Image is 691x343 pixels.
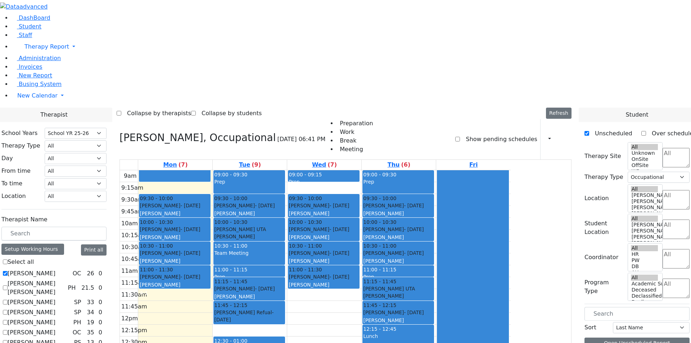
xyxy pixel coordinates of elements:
[12,32,32,39] a: Staff
[214,324,284,331] div: [PERSON_NAME]
[363,267,396,272] span: 11:00 - 11:15
[12,55,61,62] a: Administration
[289,226,359,233] div: [PERSON_NAME]
[631,257,658,263] option: PW
[17,92,58,99] span: New Calendar
[631,293,658,299] option: Declassified
[40,110,67,119] span: Therapist
[589,128,632,139] label: Unscheduled
[71,298,84,307] div: SP
[214,233,284,248] div: [PERSON_NAME] ([PERSON_NAME])
[140,273,210,280] div: [PERSON_NAME]
[363,333,433,340] div: Lunch
[1,192,26,200] label: Location
[1,167,31,175] label: From time
[80,284,96,292] div: 21.5
[363,195,396,202] span: 09:30 - 10:00
[584,278,623,295] label: Program Type
[19,72,52,79] span: New Report
[404,226,424,232] span: - [DATE]
[404,203,424,208] span: - [DATE]
[255,203,275,208] span: - [DATE]
[363,202,433,209] div: [PERSON_NAME]
[122,172,138,180] div: 9am
[363,242,396,249] span: 10:30 - 11:00
[8,318,55,327] label: [PERSON_NAME]
[363,309,433,316] div: [PERSON_NAME]
[180,226,200,232] span: - [DATE]
[329,203,349,208] span: - [DATE]
[561,133,564,145] div: Setup
[120,195,145,204] div: 9:30am
[329,274,349,280] span: - [DATE]
[140,226,210,233] div: [PERSON_NAME]
[401,161,410,169] label: (6)
[584,194,609,203] label: Location
[120,302,149,311] div: 11:45am
[214,302,247,309] span: 11:45 - 12:15
[460,134,537,145] label: Show pending schedules
[1,141,40,150] label: Therapy Type
[252,161,261,169] label: (9)
[404,250,424,256] span: - [DATE]
[85,269,95,278] div: 26
[85,308,95,317] div: 34
[214,210,284,217] div: [PERSON_NAME]
[404,310,424,315] span: - [DATE]
[85,298,95,307] div: 33
[386,160,412,170] a: September 11, 2025
[289,195,322,202] span: 09:30 - 10:00
[468,160,479,170] a: September 12, 2025
[337,128,373,136] li: Work
[289,281,359,288] div: [PERSON_NAME]
[180,274,200,280] span: - [DATE]
[19,81,62,87] span: Busing System
[631,204,658,211] option: [PERSON_NAME] 3
[631,245,658,251] option: All
[289,218,322,226] span: 10:00 - 10:30
[289,210,359,217] div: [PERSON_NAME]
[97,298,104,307] div: 0
[1,129,37,137] label: School Years
[97,284,104,292] div: 0
[631,287,658,293] option: Deceased
[214,195,247,202] span: 09:30 - 10:00
[363,326,396,332] span: 12:15 - 12:45
[584,152,621,161] label: Therapy Site
[120,279,149,287] div: 11:15am
[631,162,658,168] option: OffSite
[328,161,337,169] label: (7)
[238,160,262,170] a: September 9, 2025
[363,317,433,324] div: [PERSON_NAME]
[631,156,658,162] option: OnSite
[631,168,658,175] option: WP
[8,298,55,307] label: [PERSON_NAME]
[631,192,658,198] option: [PERSON_NAME] 5
[631,270,658,276] option: AH
[363,278,396,285] span: 11:15 - 11:45
[180,203,200,208] span: - [DATE]
[567,134,572,145] div: Delete
[214,226,266,233] span: [PERSON_NAME] UTA
[1,227,107,240] input: Search
[363,178,433,185] div: Prep
[70,269,84,278] div: OC
[289,202,359,209] div: [PERSON_NAME]
[631,275,658,281] option: All
[214,309,284,324] div: [PERSON_NAME] Refual
[19,55,61,62] span: Administration
[214,293,284,300] div: [PERSON_NAME]
[663,190,690,209] textarea: Search
[120,207,145,216] div: 9:45am
[120,326,149,335] div: 12:15pm
[631,186,658,192] option: All
[8,279,65,297] label: [PERSON_NAME] [PERSON_NAME]
[140,218,173,226] span: 10:00 - 10:30
[363,226,433,233] div: [PERSON_NAME]
[12,63,42,70] a: Invoices
[584,219,623,236] label: Student Location
[289,242,322,249] span: 10:30 - 11:00
[120,219,139,228] div: 10am
[214,278,247,285] span: 11:15 - 11:45
[631,281,658,287] option: Academic Support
